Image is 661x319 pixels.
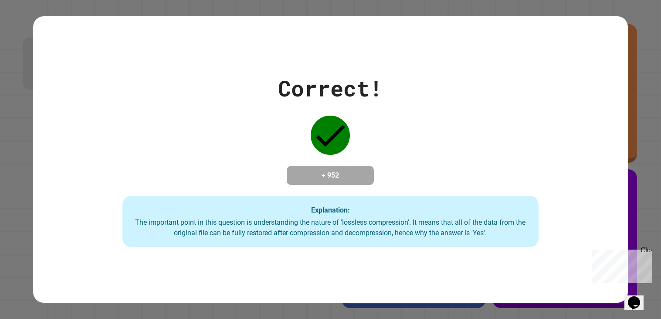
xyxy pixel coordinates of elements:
h4: + 952 [295,170,365,181]
div: Chat with us now!Close [3,3,60,55]
div: The important point in this question is understanding the nature of 'lossless compression'. It me... [131,217,530,238]
iframe: chat widget [624,284,652,310]
iframe: chat widget [589,246,652,283]
div: Correct! [278,72,383,105]
strong: Explanation: [311,206,350,214]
